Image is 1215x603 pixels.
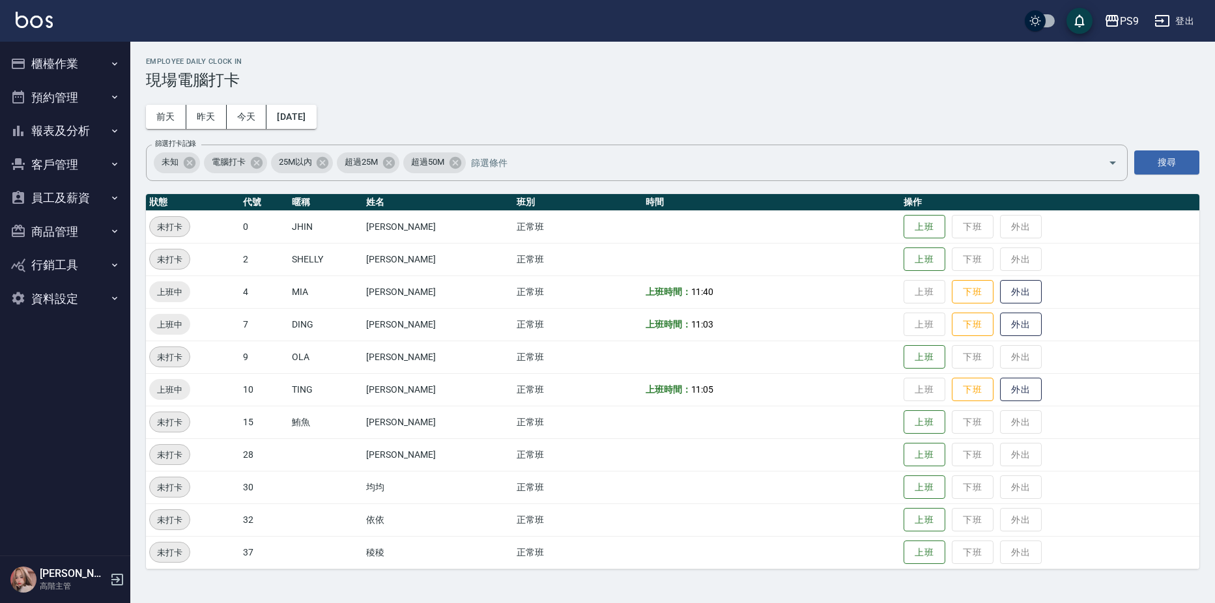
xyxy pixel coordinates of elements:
td: 正常班 [513,438,642,471]
div: 25M以內 [271,152,334,173]
td: 正常班 [513,471,642,503]
span: 電腦打卡 [204,156,253,169]
span: 未打卡 [150,513,190,527]
td: 正常班 [513,341,642,373]
td: 15 [240,406,289,438]
span: 未打卡 [150,546,190,559]
td: 正常班 [513,373,642,406]
b: 上班時間： [646,287,691,297]
span: 未打卡 [150,481,190,494]
td: 37 [240,536,289,568]
button: 上班 [904,345,945,369]
button: 資料設定 [5,282,125,316]
button: 下班 [952,280,993,304]
td: 正常班 [513,503,642,536]
button: Open [1102,152,1123,173]
th: 代號 [240,194,289,211]
td: 2 [240,243,289,275]
td: DING [289,308,363,341]
td: 0 [240,210,289,243]
th: 狀態 [146,194,240,211]
button: 下班 [952,378,993,402]
button: 搜尋 [1134,150,1199,175]
td: 4 [240,275,289,308]
td: [PERSON_NAME] [363,308,513,341]
td: [PERSON_NAME] [363,210,513,243]
button: 櫃檯作業 [5,47,125,81]
td: 正常班 [513,308,642,341]
span: 上班中 [149,383,190,397]
div: 未知 [154,152,200,173]
th: 班別 [513,194,642,211]
button: 上班 [904,540,945,565]
b: 上班時間： [646,384,691,395]
button: 員工及薪資 [5,181,125,215]
td: 32 [240,503,289,536]
span: 未打卡 [150,415,190,429]
td: 鮪魚 [289,406,363,438]
td: 正常班 [513,536,642,568]
td: TING [289,373,363,406]
button: 上班 [904,215,945,239]
button: 前天 [146,105,186,129]
span: 超過50M [403,156,452,169]
td: [PERSON_NAME] [363,275,513,308]
img: Person [10,567,36,593]
span: 11:05 [691,384,714,395]
th: 姓名 [363,194,513,211]
span: 超過25M [337,156,386,169]
button: 外出 [1000,313,1042,337]
h5: [PERSON_NAME] [40,567,106,580]
button: 外出 [1000,280,1042,304]
td: 正常班 [513,210,642,243]
h3: 現場電腦打卡 [146,71,1199,89]
th: 時間 [642,194,900,211]
span: 25M以內 [271,156,320,169]
td: [PERSON_NAME] [363,438,513,471]
button: 報表及分析 [5,114,125,148]
span: 未打卡 [150,350,190,364]
span: 未打卡 [150,253,190,266]
td: 30 [240,471,289,503]
button: 昨天 [186,105,227,129]
b: 上班時間： [646,319,691,330]
span: 11:40 [691,287,714,297]
button: 預約管理 [5,81,125,115]
button: 下班 [952,313,993,337]
button: 上班 [904,508,945,532]
td: [PERSON_NAME] [363,243,513,275]
input: 篩選條件 [468,151,1085,174]
img: Logo [16,12,53,28]
button: PS9 [1099,8,1144,35]
button: 商品管理 [5,215,125,249]
button: 行銷工具 [5,248,125,282]
td: [PERSON_NAME] [363,406,513,438]
td: 7 [240,308,289,341]
button: 上班 [904,475,945,499]
label: 篩選打卡記錄 [155,139,196,148]
td: 稜稜 [363,536,513,568]
td: 正常班 [513,406,642,438]
button: 客戶管理 [5,148,125,182]
button: 上班 [904,410,945,434]
div: 電腦打卡 [204,152,267,173]
span: 未知 [154,156,186,169]
span: 未打卡 [150,220,190,234]
div: PS9 [1120,13,1139,29]
span: 未打卡 [150,448,190,462]
button: 外出 [1000,378,1042,402]
th: 操作 [900,194,1199,211]
button: 今天 [227,105,267,129]
button: [DATE] [266,105,316,129]
button: save [1066,8,1093,34]
button: 登出 [1149,9,1199,33]
td: 依依 [363,503,513,536]
td: [PERSON_NAME] [363,341,513,373]
td: 9 [240,341,289,373]
div: 超過50M [403,152,466,173]
td: JHIN [289,210,363,243]
td: SHELLY [289,243,363,275]
th: 暱稱 [289,194,363,211]
p: 高階主管 [40,580,106,592]
h2: Employee Daily Clock In [146,57,1199,66]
